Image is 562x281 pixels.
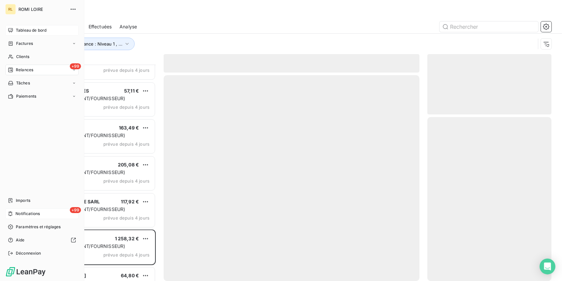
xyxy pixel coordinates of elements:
[18,7,66,12] span: ROMI LOIRE
[5,4,16,15] div: RL
[103,215,149,221] span: prévue depuis 4 jours
[16,41,33,47] span: Factures
[47,133,125,138] span: GROUPE 1 (CLIENT/FOURNISSEUR)
[16,198,30,203] span: Imports
[16,27,46,33] span: Tableau de bord
[16,54,29,60] span: Clients
[47,206,125,212] span: GROUPE 1 (CLIENT/FOURNISSEUR)
[5,235,79,245] a: Aide
[124,88,139,94] span: 57,11 €
[16,93,36,99] span: Paiements
[120,23,137,30] span: Analyse
[115,236,139,241] span: 1 258,32 €
[103,68,149,73] span: prévue depuis 4 jours
[70,207,81,213] span: +99
[121,273,139,278] span: 64,80 €
[56,41,122,47] span: Niveau de relance : Niveau 1 , ...
[103,252,149,258] span: prévue depuis 4 jours
[440,21,538,32] input: Rechercher
[119,125,139,131] span: 163,49 €
[16,80,30,86] span: Tâches
[540,259,555,274] div: Open Intercom Messenger
[121,199,139,204] span: 117,92 €
[16,237,25,243] span: Aide
[47,243,125,249] span: GROUPE 1 (CLIENT/FOURNISSEUR)
[47,170,125,175] span: GROUPE 1 (CLIENT/FOURNISSEUR)
[16,224,61,230] span: Paramètres et réglages
[47,38,135,50] button: Niveau de relance : Niveau 1 , ...
[70,63,81,69] span: +99
[16,67,33,73] span: Relances
[16,250,41,256] span: Déconnexion
[103,141,149,147] span: prévue depuis 4 jours
[118,162,139,168] span: 205,08 €
[103,178,149,184] span: prévue depuis 4 jours
[47,96,125,101] span: GROUPE 1 (CLIENT/FOURNISSEUR)
[103,105,149,110] span: prévue depuis 4 jours
[32,65,156,281] div: grid
[15,211,40,217] span: Notifications
[5,266,46,277] img: Logo LeanPay
[89,23,112,30] span: Effectuées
